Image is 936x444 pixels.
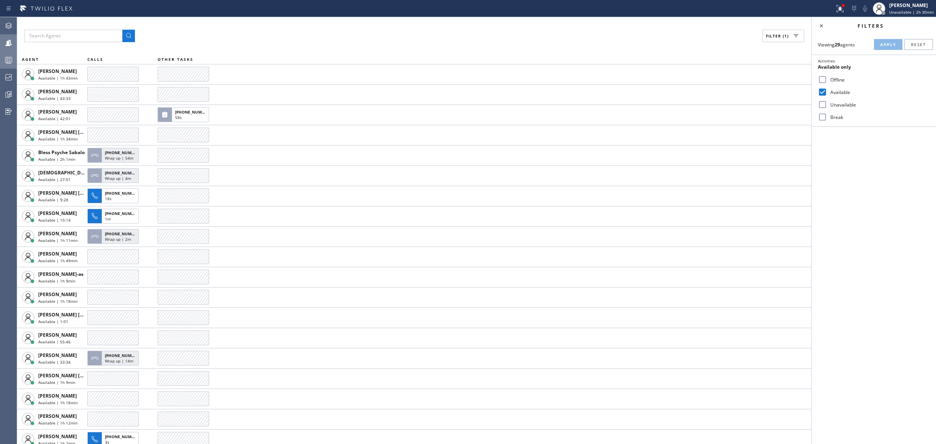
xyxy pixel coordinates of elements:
span: Viewing agents [818,41,855,48]
span: [PERSON_NAME] [PERSON_NAME] [38,372,117,379]
label: Offline [827,76,930,83]
span: Apply [880,42,896,47]
span: Wrap up | 54m [105,155,133,161]
span: [DEMOGRAPHIC_DATA][PERSON_NAME] [38,169,130,176]
span: 18s [105,196,112,201]
span: [PERSON_NAME] [38,68,77,75]
span: [PERSON_NAME] [38,332,77,338]
span: [PERSON_NAME] [38,230,77,237]
span: [PERSON_NAME] [38,413,77,419]
span: Available | 42:01 [38,116,71,121]
span: OTHER TASKS [158,57,193,62]
span: Wrap up | 14m [105,358,133,364]
span: Unavailable | 2h 30min [889,9,934,15]
span: [PERSON_NAME]-as [38,271,83,277]
label: Available [827,89,930,96]
span: [PHONE_NUMBER] [105,190,140,196]
div: [PERSON_NAME] [889,2,934,9]
strong: 29 [835,41,840,48]
span: Available | 1h 18min [38,298,78,304]
span: Wrap up | 2m [105,236,131,242]
span: Available | 1h 43min [38,75,78,81]
button: [PHONE_NUMBER]Wrap up | 14m [87,348,141,368]
span: [PERSON_NAME] [38,210,77,217]
span: [PERSON_NAME] [PERSON_NAME] [38,129,117,135]
button: [PHONE_NUMBER]Wrap up | 54m [87,146,141,165]
span: [PHONE_NUMBER] [105,353,140,358]
button: [PHONE_NUMBER]Wrap up | 2m [87,227,141,246]
button: Filter (1) [762,30,804,42]
span: [PERSON_NAME] [38,392,77,399]
span: Available | 1h 11min [38,238,78,243]
span: Reset [911,42,926,47]
span: Available | 1:01 [38,319,68,324]
span: Available only [818,64,851,70]
label: Break [827,114,930,121]
span: [PERSON_NAME] [38,250,77,257]
span: Available | 2h 1min [38,156,75,162]
span: [PERSON_NAME] [38,291,77,298]
span: Available | 33:34 [38,359,71,365]
button: Reset [904,39,933,50]
button: Mute [860,3,870,14]
span: [PHONE_NUMBER] [105,231,140,236]
span: Available | 1h 34min [38,136,78,142]
button: [PHONE_NUMBER]Wrap up | 4m [87,166,141,185]
span: 1m [105,216,111,222]
span: [PERSON_NAME] [38,352,77,359]
span: Available | 9:28 [38,197,68,202]
span: Available | 55:46 [38,339,71,345]
span: [PHONE_NUMBER] [175,109,211,115]
span: [PHONE_NUMBER] [105,150,140,155]
span: [PERSON_NAME] [38,433,77,440]
span: Available | 1h 18min [38,400,78,405]
label: Unavailable [827,101,930,108]
span: Available | 1h 9min [38,380,75,385]
span: Available | 27:01 [38,177,71,182]
span: [PHONE_NUMBER] [105,170,140,176]
span: Filter (1) [766,33,789,39]
button: [PHONE_NUMBER]58s [158,105,211,124]
span: 58s [175,115,182,120]
span: [PHONE_NUMBER] [105,211,140,216]
span: AGENT [22,57,39,62]
span: [PERSON_NAME] [PERSON_NAME] [38,190,117,196]
div: Activities [818,58,930,64]
span: Wrap up | 4m [105,176,131,181]
span: Bless Psyche Sabalo [38,149,85,156]
span: [PHONE_NUMBER] [105,434,140,439]
button: [PHONE_NUMBER]1m [87,206,141,226]
span: [PERSON_NAME] [38,88,77,95]
input: Search Agents [24,30,122,42]
span: [PERSON_NAME] [38,108,77,115]
span: Filters [858,23,884,29]
button: Apply [874,39,902,50]
span: Available | 1h 12min [38,420,78,426]
span: Available | 10:14 [38,217,71,223]
span: CALLS [87,57,103,62]
span: Available | 1h 49min [38,258,78,263]
button: [PHONE_NUMBER]18s [87,186,141,206]
span: Available | 43:33 [38,96,71,101]
span: Available | 1h 9min [38,278,75,284]
span: [PERSON_NAME] [PERSON_NAME] Dahil [38,311,130,318]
